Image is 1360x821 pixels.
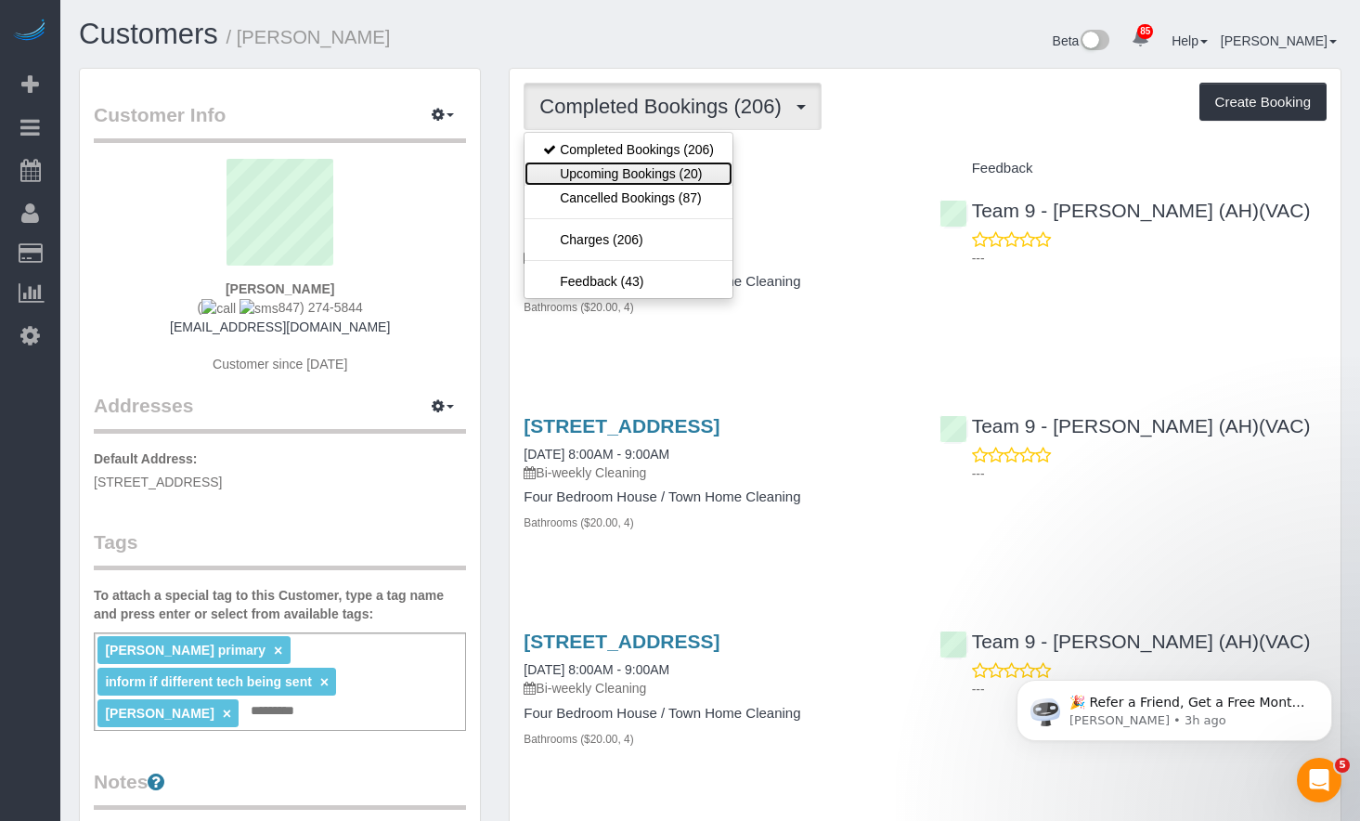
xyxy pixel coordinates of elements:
small: Bathrooms ($20.00, 4) [524,516,633,529]
legend: Tags [94,528,466,570]
a: Beta [1053,33,1110,48]
small: Bathrooms ($20.00, 4) [524,733,633,746]
a: Charges (206) [525,228,732,252]
button: Completed Bookings (206) [524,83,822,130]
a: [DATE] 8:00AM - 9:00AM [524,447,669,462]
a: Help [1172,33,1208,48]
small: / [PERSON_NAME] [227,27,391,47]
a: [DATE] 8:00AM - 9:00AM [524,662,669,677]
iframe: Intercom live chat [1297,758,1341,802]
img: sms [240,299,278,318]
span: 5 [1335,758,1350,773]
p: Bi-weekly Cleaning [524,463,911,482]
span: 85 [1137,24,1153,39]
span: [PERSON_NAME] primary [105,643,266,658]
span: Completed Bookings (206) [539,95,790,118]
p: Bi-weekly Cleaning [524,679,911,697]
span: Customer since [DATE] [213,357,347,371]
iframe: Intercom notifications message [989,641,1360,771]
img: call [201,299,236,318]
a: Cancelled Bookings (87) [525,186,732,210]
span: ( 847) 274-5844 [198,300,363,315]
p: --- [972,249,1327,267]
a: Completed Bookings (206) [525,137,732,162]
a: [EMAIL_ADDRESS][DOMAIN_NAME] [170,319,390,334]
label: To attach a special tag to this Customer, type a tag name and press enter or select from availabl... [94,586,466,623]
a: [STREET_ADDRESS] [524,415,719,437]
a: Team 9 - [PERSON_NAME] (AH)(VAC) [939,631,1311,652]
img: New interface [1079,30,1109,54]
span: inform if different tech being sent [105,674,311,689]
a: Feedback (43) [525,269,732,293]
span: [STREET_ADDRESS] [94,475,222,489]
span: [PERSON_NAME] [105,706,214,721]
p: --- [972,680,1327,698]
h4: Four Bedroom House / Town Home Cleaning [524,489,911,505]
a: Team 9 - [PERSON_NAME] (AH)(VAC) [939,415,1311,437]
a: × [274,643,282,658]
button: Create Booking [1199,83,1327,122]
a: [PERSON_NAME] [1221,33,1337,48]
legend: Customer Info [94,101,466,143]
h4: Four Bedroom House / Town Home Cleaning [524,706,911,722]
a: × [320,674,329,690]
a: Customers [79,18,218,50]
legend: Notes [94,768,466,810]
a: × [223,706,231,722]
img: Automaid Logo [11,19,48,45]
a: [STREET_ADDRESS] [524,631,719,652]
a: 85 [1122,19,1159,59]
label: Default Address: [94,450,198,468]
small: Bathrooms ($20.00, 4) [524,301,633,314]
h4: Feedback [939,161,1327,176]
strong: [PERSON_NAME] [226,281,334,296]
a: Team 9 - [PERSON_NAME] (AH)(VAC) [939,200,1311,221]
p: --- [972,464,1327,483]
a: Upcoming Bookings (20) [525,162,732,186]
